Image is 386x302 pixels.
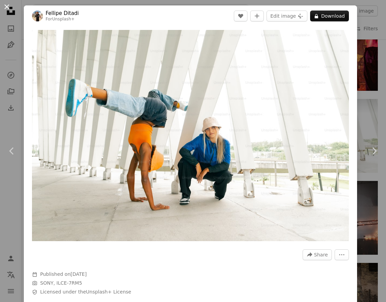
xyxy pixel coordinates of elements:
span: Published on [40,271,87,277]
time: March 14, 2024 at 11:08:29 AM GMT+1 [70,271,86,277]
div: For [46,17,79,22]
button: Share this image [303,249,332,260]
a: Next [362,118,386,184]
a: Unsplash+ License [86,289,131,295]
button: More Actions [335,249,349,260]
button: Edit image [267,11,307,21]
a: Fellipe Ditadi [46,10,79,17]
img: Go to Fellipe Ditadi's profile [32,11,43,21]
button: Add to Collection [250,11,264,21]
span: Share [314,250,328,260]
span: Licensed under the [40,289,131,296]
button: SONY, ILCE-7RM5 [40,280,82,287]
a: Unsplash+ [52,17,75,21]
button: Zoom in on this image [32,30,349,241]
img: a man and a woman posing for a picture in front of a building [32,30,349,241]
button: Like [234,11,247,21]
button: Download [310,11,349,21]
